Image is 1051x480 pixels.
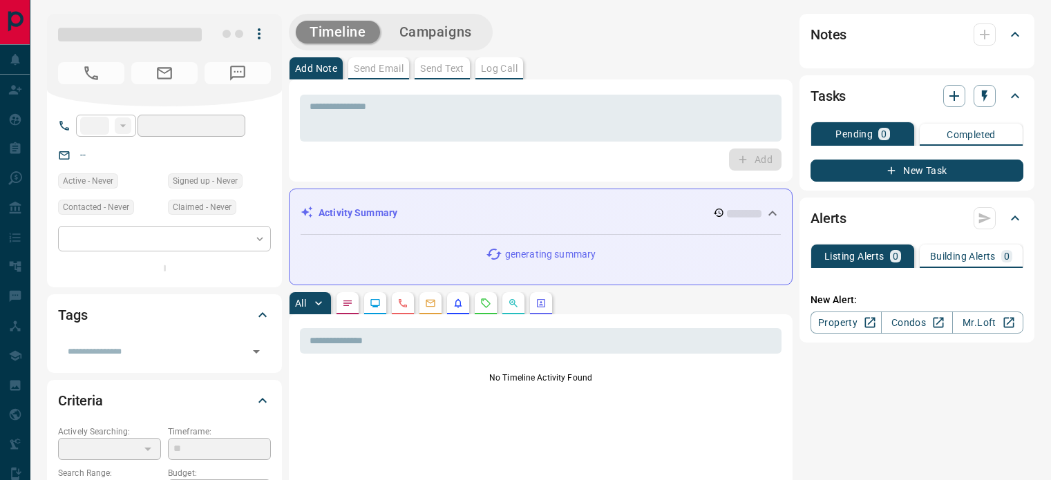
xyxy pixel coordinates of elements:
[947,130,996,140] p: Completed
[881,311,952,334] a: Condos
[508,298,519,309] svg: Opportunities
[425,298,436,309] svg: Emails
[63,174,113,188] span: Active - Never
[58,298,271,332] div: Tags
[173,174,238,188] span: Signed up - Never
[930,251,996,261] p: Building Alerts
[247,342,266,361] button: Open
[811,85,846,107] h2: Tasks
[342,298,353,309] svg: Notes
[173,200,231,214] span: Claimed - Never
[295,298,306,308] p: All
[811,293,1023,307] p: New Alert:
[58,62,124,84] span: No Number
[386,21,486,44] button: Campaigns
[835,129,873,139] p: Pending
[397,298,408,309] svg: Calls
[58,384,271,417] div: Criteria
[370,298,381,309] svg: Lead Browsing Activity
[811,23,846,46] h2: Notes
[319,206,397,220] p: Activity Summary
[205,62,271,84] span: No Number
[168,425,271,438] p: Timeframe:
[63,200,129,214] span: Contacted - Never
[58,390,103,412] h2: Criteria
[301,200,781,226] div: Activity Summary
[300,372,782,384] p: No Timeline Activity Found
[1004,251,1010,261] p: 0
[505,247,596,262] p: generating summary
[480,298,491,309] svg: Requests
[295,64,337,73] p: Add Note
[58,467,161,479] p: Search Range:
[811,79,1023,113] div: Tasks
[811,311,882,334] a: Property
[811,18,1023,51] div: Notes
[824,251,884,261] p: Listing Alerts
[536,298,547,309] svg: Agent Actions
[131,62,198,84] span: No Email
[952,311,1023,334] a: Mr.Loft
[58,304,87,326] h2: Tags
[453,298,464,309] svg: Listing Alerts
[811,207,846,229] h2: Alerts
[881,129,887,139] p: 0
[168,467,271,479] p: Budget:
[811,160,1023,182] button: New Task
[811,202,1023,235] div: Alerts
[80,149,86,160] a: --
[296,21,380,44] button: Timeline
[58,425,161,438] p: Actively Searching:
[893,251,898,261] p: 0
